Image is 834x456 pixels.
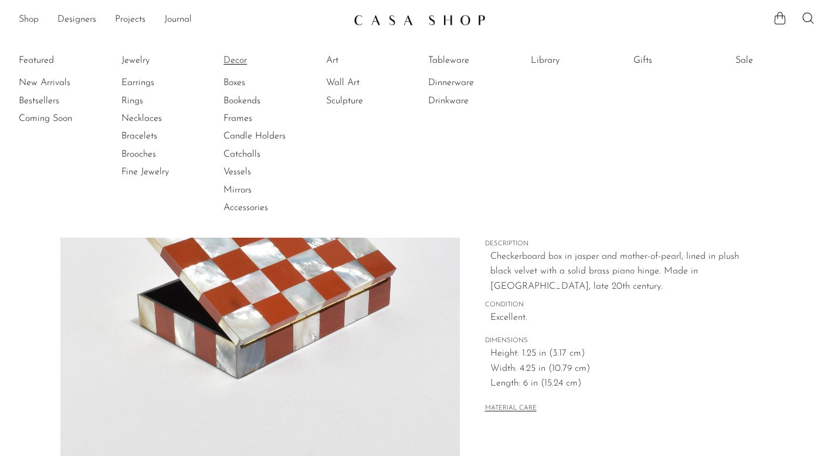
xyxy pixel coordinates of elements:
a: Frames [223,112,311,125]
a: Drinkware [428,94,516,107]
a: Sale [735,54,823,67]
a: Projects [115,12,145,28]
span: DESCRIPTION [485,239,749,249]
a: Sculpture [326,94,414,107]
span: Width: 4.25 in (10.79 cm) [490,362,749,377]
a: Tableware [428,54,516,67]
a: Vessels [223,165,311,178]
ul: Featured [19,74,107,127]
ul: Library [531,52,619,74]
ul: Jewelry [121,52,209,181]
a: Library [531,54,619,67]
a: Candle Holders [223,130,311,143]
a: Necklaces [121,112,209,125]
a: Dinnerware [428,76,516,89]
a: Journal [164,12,192,28]
a: Shop [19,12,39,28]
a: Mirrors [223,184,311,197]
ul: Sale [735,52,823,74]
a: Bookends [223,94,311,107]
a: Jewelry [121,54,209,67]
a: New Arrivals [19,76,107,89]
a: Art [326,54,414,67]
button: MATERIAL CARE [485,404,537,413]
nav: Desktop navigation [19,10,344,30]
span: Excellent. [490,310,749,326]
ul: Gifts [633,52,721,74]
a: Wall Art [326,76,414,89]
a: Brooches [121,148,209,161]
a: Accessories [223,201,311,214]
ul: Tableware [428,52,516,110]
a: Fine Jewelry [121,165,209,178]
span: CONDITION [485,300,749,310]
p: Checkerboard box in jasper and mother-of-pearl, lined in plush black velvet with a solid brass pi... [490,249,749,295]
ul: NEW HEADER MENU [19,10,344,30]
a: Rings [121,94,209,107]
a: Designers [57,12,96,28]
span: Length: 6 in (15.24 cm) [490,376,749,391]
a: Decor [223,54,311,67]
span: DIMENSIONS [485,336,749,346]
ul: Art [326,52,414,110]
a: Boxes [223,76,311,89]
a: Earrings [121,76,209,89]
a: Gifts [633,54,721,67]
span: Height: 1.25 in (3.17 cm) [490,346,749,362]
a: Catchalls [223,148,311,161]
a: Coming Soon [19,112,107,125]
a: Bracelets [121,130,209,143]
a: Bestsellers [19,94,107,107]
ul: Decor [223,52,311,217]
